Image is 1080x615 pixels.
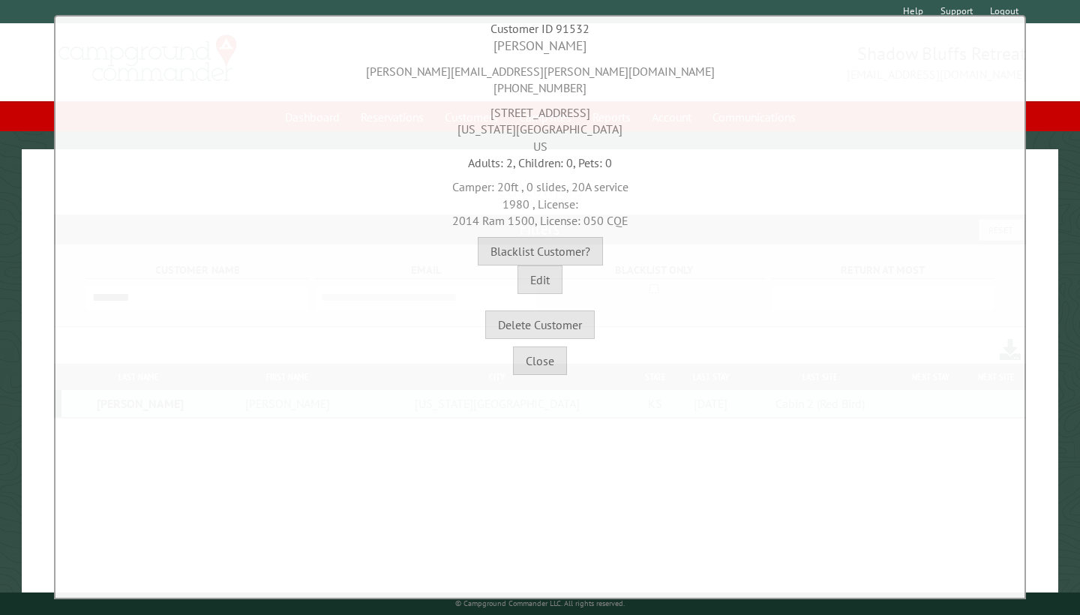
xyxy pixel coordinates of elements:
[59,154,1021,171] div: Adults: 2, Children: 0, Pets: 0
[455,598,625,608] small: © Campground Commander LLC. All rights reserved.
[59,20,1021,37] div: Customer ID 91532
[59,171,1021,229] div: Camper: 20ft , 0 slides, 20A service
[513,346,567,375] button: Close
[485,310,595,339] button: Delete Customer
[452,213,628,228] span: 2014 Ram 1500, License: 050 CQE
[517,265,562,294] button: Edit
[59,37,1021,55] div: [PERSON_NAME]
[59,55,1021,97] div: [PERSON_NAME][EMAIL_ADDRESS][PERSON_NAME][DOMAIN_NAME] [PHONE_NUMBER]
[59,97,1021,154] div: [STREET_ADDRESS] [US_STATE][GEOGRAPHIC_DATA] US
[478,237,603,265] button: Blacklist Customer?
[502,196,578,211] span: 1980 , License:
